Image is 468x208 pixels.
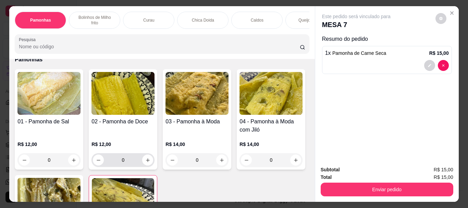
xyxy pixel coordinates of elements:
[322,20,391,29] p: MESA 7
[321,167,340,172] strong: Subtotal
[142,155,153,166] button: increase-product-quantity
[30,17,51,23] p: Pamonhas
[322,35,452,43] p: Resumo do pedido
[239,72,303,115] img: product-image
[167,155,178,166] button: decrease-product-quantity
[424,60,435,71] button: decrease-product-quantity
[325,49,386,57] p: 1 x
[17,72,81,115] img: product-image
[435,13,446,24] button: decrease-product-quantity
[434,173,453,181] span: R$ 15,00
[19,37,38,42] label: Pesquisa
[322,13,391,20] p: Este pedido será vinculado para
[216,155,227,166] button: increase-product-quantity
[75,15,114,26] p: Bolinhos de Milho frito
[68,155,79,166] button: increase-product-quantity
[165,141,229,148] p: R$ 14,00
[15,56,309,64] p: Pamonhas
[438,60,449,71] button: decrease-product-quantity
[251,17,263,23] p: Caldos
[434,166,453,173] span: R$ 15,00
[91,72,155,115] img: product-image
[429,50,449,57] p: R$ 15,00
[91,141,155,148] p: R$ 12,00
[17,141,81,148] p: R$ 12,00
[321,174,332,180] strong: Total
[91,118,155,126] h4: 02 - Pamonha de Doce
[19,43,300,50] input: Pesquisa
[192,17,214,23] p: Chica Doida
[143,17,155,23] p: Curau
[290,155,301,166] button: increase-product-quantity
[241,155,252,166] button: decrease-product-quantity
[298,17,324,23] p: Queijo Fresco
[332,50,386,56] span: Pamonha de Carne Seca
[239,118,303,134] h4: 04 - Pamonha à Moda com Jiló
[17,118,81,126] h4: 01 - Pamonha de Sal
[165,118,229,126] h4: 03 - Pamonha à Moda
[165,72,229,115] img: product-image
[93,155,104,166] button: decrease-product-quantity
[446,8,457,19] button: Close
[19,155,30,166] button: decrease-product-quantity
[239,141,303,148] p: R$ 14,00
[321,183,453,196] button: Enviar pedido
